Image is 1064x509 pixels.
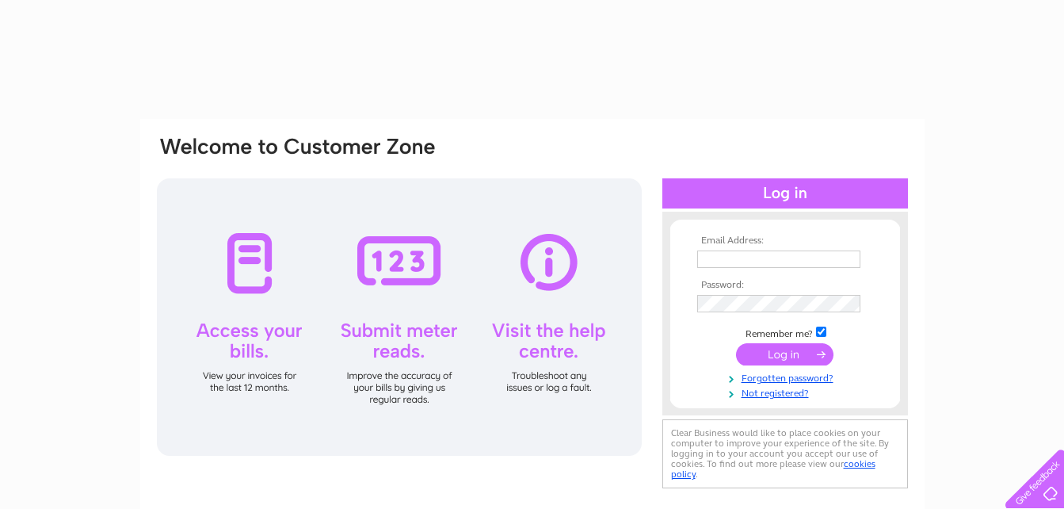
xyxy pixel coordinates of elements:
[693,324,877,340] td: Remember me?
[697,369,877,385] a: Forgotten password?
[693,280,877,291] th: Password:
[736,343,833,365] input: Submit
[671,458,875,480] a: cookies policy
[662,419,908,488] div: Clear Business would like to place cookies on your computer to improve your experience of the sit...
[693,235,877,247] th: Email Address:
[697,385,877,400] a: Not registered?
